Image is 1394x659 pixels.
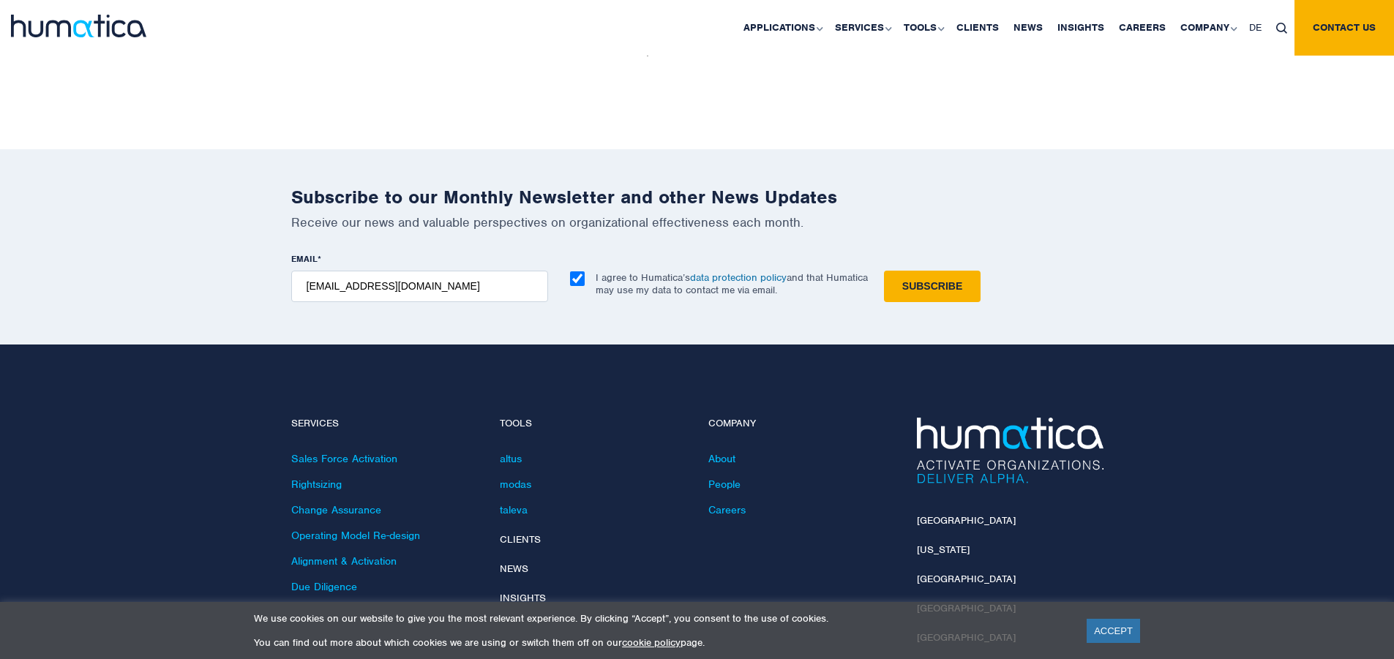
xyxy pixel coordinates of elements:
[291,478,342,491] a: Rightsizing
[708,452,735,465] a: About
[291,452,397,465] a: Sales Force Activation
[917,514,1016,527] a: [GEOGRAPHIC_DATA]
[917,418,1103,483] img: Humatica
[11,15,146,37] img: logo
[917,543,970,556] a: [US_STATE]
[708,478,741,491] a: People
[291,503,381,516] a: Change Assurance
[1249,21,1262,34] span: DE
[254,612,1068,625] p: We use cookies on our website to give you the most relevant experience. By clicking “Accept”, you...
[291,580,357,593] a: Due Diligence
[570,271,585,286] input: I agree to Humatica’sdata protection policyand that Humatica may use my data to contact me via em...
[500,478,531,491] a: modas
[500,452,522,465] a: altus
[622,636,681,649] a: cookie policy
[1087,619,1140,643] a: ACCEPT
[596,271,868,296] p: I agree to Humatica’s and that Humatica may use my data to contact me via email.
[708,503,746,516] a: Careers
[291,418,478,430] h4: Services
[500,592,546,604] a: Insights
[500,503,528,516] a: taleva
[291,529,420,542] a: Operating Model Re-design
[291,271,548,302] input: name@company.com
[1276,23,1287,34] img: search_icon
[884,271,981,302] input: Subscribe
[500,562,528,575] a: News
[708,418,895,430] h4: Company
[500,418,686,430] h4: Tools
[291,214,1103,230] p: Receive our news and valuable perspectives on organizational effectiveness each month.
[291,253,318,265] span: EMAIL
[291,186,1103,208] h2: Subscribe to our Monthly Newsletter and other News Updates
[917,573,1016,585] a: [GEOGRAPHIC_DATA]
[500,533,541,546] a: Clients
[291,554,397,568] a: Alignment & Activation
[690,271,787,284] a: data protection policy
[254,636,1068,649] p: You can find out more about which cookies we are using or switch them off on our page.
